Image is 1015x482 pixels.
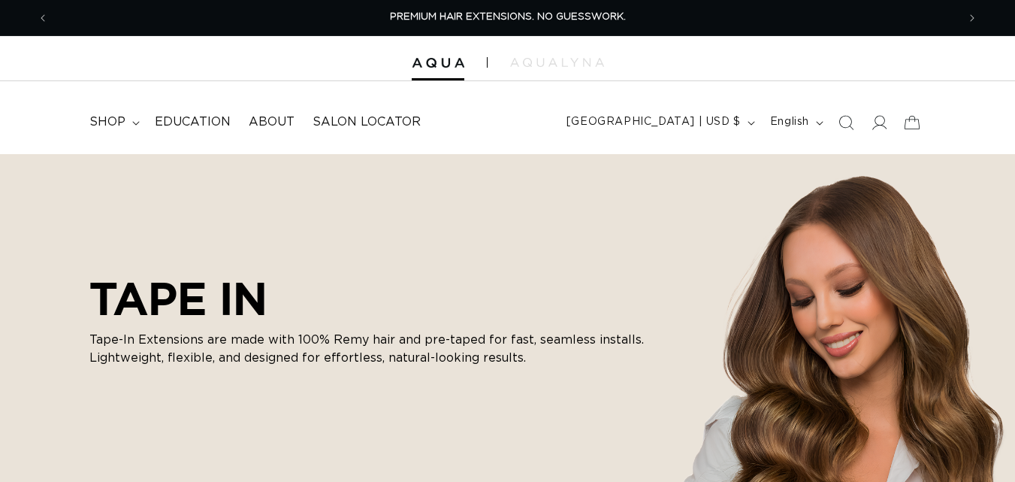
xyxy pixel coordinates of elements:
button: Next announcement [956,4,989,32]
a: Education [146,105,240,139]
a: About [240,105,304,139]
span: shop [89,114,125,130]
summary: shop [80,105,146,139]
span: [GEOGRAPHIC_DATA] | USD $ [566,114,741,130]
summary: Search [829,106,862,139]
button: [GEOGRAPHIC_DATA] | USD $ [557,108,761,137]
span: English [770,114,809,130]
span: PREMIUM HAIR EXTENSIONS. NO GUESSWORK. [390,12,626,22]
a: Salon Locator [304,105,430,139]
h2: TAPE IN [89,272,660,325]
img: aqualyna.com [510,58,604,67]
button: Previous announcement [26,4,59,32]
span: About [249,114,295,130]
p: Tape-In Extensions are made with 100% Remy hair and pre-taped for fast, seamless installs. Lightw... [89,331,660,367]
span: Salon Locator [313,114,421,130]
img: Aqua Hair Extensions [412,58,464,68]
span: Education [155,114,231,130]
button: English [761,108,829,137]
